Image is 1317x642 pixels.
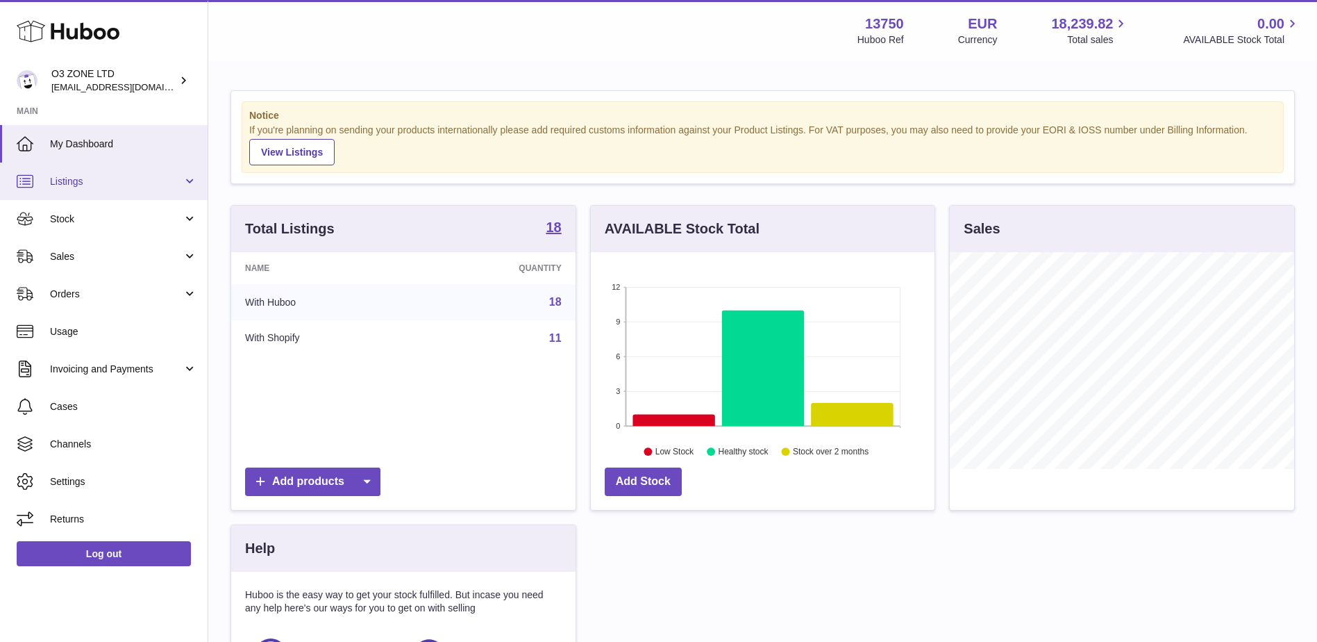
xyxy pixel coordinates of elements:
h3: Help [245,539,275,558]
text: 12 [612,283,620,291]
a: Add Stock [605,468,682,496]
text: 9 [616,318,620,326]
span: Settings [50,475,197,488]
a: 18 [546,220,561,237]
h3: AVAILABLE Stock Total [605,220,760,238]
span: Orders [50,288,183,301]
span: AVAILABLE Stock Total [1183,33,1300,47]
span: Cases [50,400,197,413]
text: 0 [616,422,620,430]
span: Total sales [1067,33,1129,47]
div: Huboo Ref [857,33,904,47]
div: Currency [958,33,998,47]
span: 0.00 [1257,15,1284,33]
text: Low Stock [655,447,694,456]
th: Quantity [417,252,575,284]
text: 3 [616,387,620,395]
div: If you're planning on sending your products internationally please add required customs informati... [249,124,1276,165]
a: View Listings [249,139,335,165]
strong: Notice [249,109,1276,122]
h3: Sales [964,220,1000,238]
span: Listings [50,175,183,188]
a: Log out [17,541,191,566]
strong: EUR [968,15,997,33]
strong: 13750 [865,15,904,33]
text: 6 [616,352,620,361]
span: 18,239.82 [1051,15,1113,33]
span: Invoicing and Payments [50,363,183,376]
a: 18,239.82 Total sales [1051,15,1129,47]
img: hello@o3zoneltd.co.uk [17,70,37,91]
a: 18 [549,296,562,308]
div: O3 ZONE LTD [51,67,176,94]
strong: 18 [546,220,561,234]
td: With Shopify [231,320,417,356]
span: My Dashboard [50,138,197,151]
a: 11 [549,332,562,344]
h3: Total Listings [245,220,335,238]
td: With Huboo [231,284,417,320]
text: Healthy stock [718,447,769,456]
span: Stock [50,213,183,226]
span: Sales [50,250,183,263]
span: Usage [50,325,197,338]
th: Name [231,252,417,284]
span: [EMAIL_ADDRESS][DOMAIN_NAME] [51,81,204,92]
a: Add products [245,468,380,496]
span: Channels [50,438,197,451]
a: 0.00 AVAILABLE Stock Total [1183,15,1300,47]
text: Stock over 2 months [793,447,869,456]
span: Returns [50,513,197,526]
p: Huboo is the easy way to get your stock fulfilled. But incase you need any help here's our ways f... [245,588,562,615]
